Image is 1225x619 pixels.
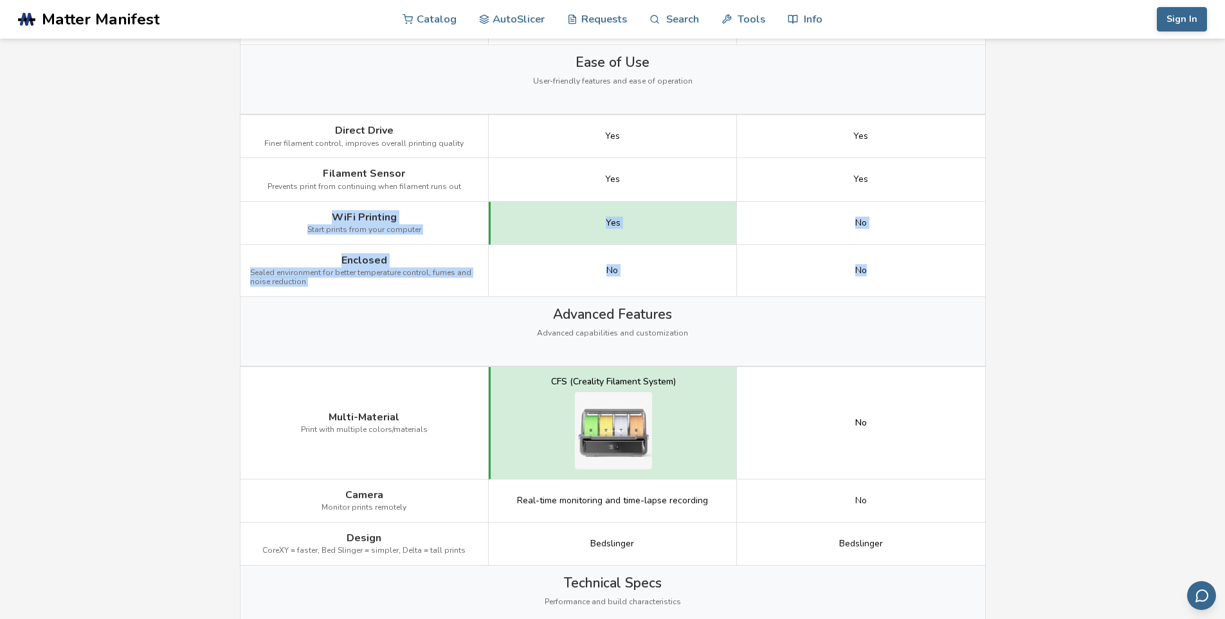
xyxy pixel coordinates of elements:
[537,329,688,338] span: Advanced capabilities and customization
[329,411,399,423] span: Multi-Material
[855,496,867,506] span: No
[268,183,461,192] span: Prevents print from continuing when filament runs out
[335,125,394,136] span: Direct Drive
[533,77,693,86] span: User-friendly features and ease of operation
[855,265,867,276] span: No
[855,218,867,228] span: No
[341,255,387,266] span: Enclosed
[606,265,618,276] span: No
[262,546,466,555] span: CoreXY = faster, Bed Slinger = simpler, Delta = tall prints
[553,307,672,322] span: Advanced Features
[1157,7,1207,31] button: Sign In
[307,226,421,235] span: Start prints from your computer
[576,55,649,70] span: Ease of Use
[345,489,383,501] span: Camera
[605,174,620,184] span: Yes
[332,211,397,223] span: WiFi Printing
[517,496,708,506] span: Real-time monitoring and time-lapse recording
[564,575,662,591] span: Technical Specs
[347,532,381,544] span: Design
[575,392,652,469] img: Creality Hi multi-material system
[322,503,406,512] span: Monitor prints remotely
[606,218,621,228] span: Yes
[853,174,868,184] span: Yes
[839,539,883,549] span: Bedslinger
[545,598,681,607] span: Performance and build characteristics
[853,131,868,141] span: Yes
[323,168,405,179] span: Filament Sensor
[264,139,464,148] span: Finer filament control, improves overall printing quality
[605,131,620,141] span: Yes
[1187,581,1216,610] button: Send feedback via email
[551,377,676,387] div: CFS (Creality Filament System)
[301,426,428,435] span: Print with multiple colors/materials
[590,539,634,549] span: Bedslinger
[855,418,867,428] div: No
[250,269,478,287] span: Sealed environment for better temperature control, fumes and noise reduction
[42,10,159,28] span: Matter Manifest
